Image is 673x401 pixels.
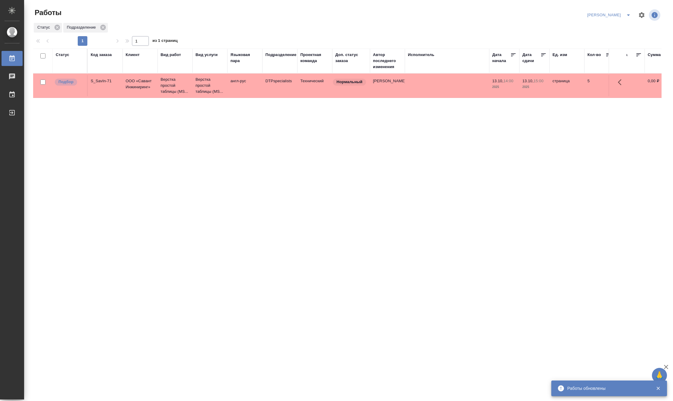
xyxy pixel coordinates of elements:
p: Нормальный [336,79,362,85]
div: Проектная команда [300,52,329,64]
div: Дата сдачи [522,52,540,64]
span: 🙏 [654,369,665,382]
p: 13.10, [522,79,534,83]
div: split button [586,10,634,20]
p: 14:00 [503,79,513,83]
div: Дата начала [492,52,510,64]
div: Подразделение [63,23,108,33]
p: 13.10, [492,79,503,83]
p: Подразделение [67,24,98,30]
div: Статус [56,52,69,58]
div: Можно подбирать исполнителей [54,78,84,86]
div: Исполнитель [408,52,434,58]
td: страница [549,75,584,96]
button: 🙏 [652,368,667,383]
p: Верстка простой таблицы (MS... [161,77,189,95]
p: Верстка простой таблицы (MS... [196,77,224,95]
div: Статус [34,23,62,33]
p: Подбор [58,79,74,85]
button: Здесь прячутся важные кнопки [614,75,629,89]
div: Вид работ [161,52,181,58]
td: Технический [297,75,332,96]
span: из 1 страниц [152,37,178,46]
div: Сумма [648,52,661,58]
button: Закрыть [652,386,664,391]
div: Доп. статус заказа [335,52,367,64]
td: англ-рус [227,75,262,96]
p: ООО «Савант Инжиниринг» [126,78,155,90]
div: Цена [618,52,628,58]
div: Кол-во [587,52,601,58]
td: DTPspecialists [262,75,297,96]
p: 15:00 [534,79,543,83]
div: Языковая пара [230,52,259,64]
span: Работы [33,8,61,17]
td: 0 [615,75,645,96]
div: Автор последнего изменения [373,52,402,70]
div: Клиент [126,52,139,58]
div: Работы обновлены [567,385,647,391]
span: Посмотреть информацию [649,9,662,21]
span: Настроить таблицу [634,8,649,22]
p: 2025 [522,84,546,90]
td: [PERSON_NAME] [370,75,405,96]
p: Статус [37,24,52,30]
p: 2025 [492,84,516,90]
div: Код заказа [91,52,112,58]
div: S_SavIn-71 [91,78,120,84]
td: 5 [584,75,615,96]
div: Вид услуги [196,52,218,58]
div: Ед. изм [552,52,567,58]
div: Подразделение [265,52,296,58]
